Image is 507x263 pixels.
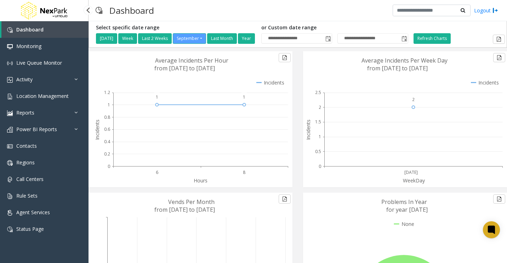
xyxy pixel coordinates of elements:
text: 6 [156,169,158,175]
span: Dashboard [16,26,44,33]
text: 1 [108,102,110,108]
button: Export to pdf [279,53,291,62]
text: for year [DATE] [386,206,428,214]
a: Dashboard [1,21,89,38]
text: 1.5 [315,119,321,125]
img: 'icon' [7,227,13,232]
span: Agent Services [16,209,50,216]
text: from [DATE] to [DATE] [154,206,215,214]
text: Problems In Year [381,198,427,206]
text: 0.5 [315,148,321,154]
span: Location Management [16,93,69,99]
text: 0.8 [104,114,110,120]
img: 'icon' [7,144,13,149]
img: 'icon' [7,94,13,99]
img: 'icon' [7,110,13,116]
text: Incidents [94,119,101,140]
text: Vends Per Month [168,198,215,206]
h5: Select specific date range [96,25,256,31]
text: Average Incidents Per Hour [155,57,228,64]
span: Reports [16,109,34,116]
span: Activity [16,76,33,83]
span: Rule Sets [16,192,38,199]
button: Export to pdf [493,194,505,204]
img: 'icon' [7,77,13,83]
text: 0 [108,163,110,169]
span: Call Centers [16,176,44,182]
span: Toggle popup [324,34,332,43]
img: 'icon' [7,27,13,33]
button: Week [118,33,137,44]
span: Monitoring [16,43,41,49]
text: from [DATE] to [DATE] [154,64,215,72]
text: 2.5 [315,89,321,95]
button: September [173,33,206,44]
text: Hours [194,177,207,184]
text: 0 [319,163,321,169]
text: 2 [319,104,321,110]
span: Status Page [16,226,44,232]
img: 'icon' [7,210,13,216]
button: Year [238,33,255,44]
text: [DATE] [404,169,418,175]
text: 8 [243,169,245,175]
a: Logout [474,7,498,14]
img: logout [492,7,498,14]
text: from [DATE] to [DATE] [367,64,428,72]
span: Live Queue Monitor [16,59,62,66]
text: Incidents [305,119,312,140]
img: 'icon' [7,127,13,133]
span: Power BI Reports [16,126,57,133]
text: 2 [412,97,415,103]
img: 'icon' [7,60,13,66]
button: Export to pdf [493,35,505,44]
text: 1 [319,134,321,140]
text: 1 [243,94,245,100]
button: Last Month [207,33,237,44]
text: 0.6 [104,126,110,132]
h5: or Custom date range [261,25,408,31]
span: Contacts [16,142,37,149]
button: Last 2 Weeks [138,33,172,44]
img: 'icon' [7,193,13,199]
h3: Dashboard [106,2,158,19]
text: 0.4 [104,139,110,145]
text: 0.2 [104,151,110,157]
text: Average Incidents Per Week Day [361,57,448,64]
span: Regions [16,159,35,166]
img: pageIcon [96,2,102,19]
span: Toggle popup [400,34,408,43]
button: Export to pdf [493,53,505,62]
text: 1.2 [104,89,110,95]
button: Refresh Charts [414,33,451,44]
img: 'icon' [7,160,13,166]
img: 'icon' [7,177,13,182]
button: Export to pdf [279,194,291,204]
text: WeekDay [403,177,425,184]
text: 1 [156,94,158,100]
img: 'icon' [7,44,13,49]
button: [DATE] [96,33,117,44]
